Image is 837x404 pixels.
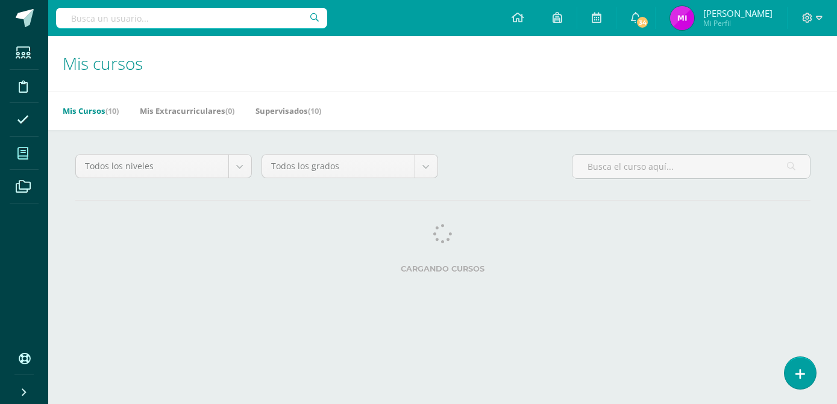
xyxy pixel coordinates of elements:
[56,8,327,28] input: Busca un usuario...
[63,52,143,75] span: Mis cursos
[75,264,810,273] label: Cargando cursos
[308,105,321,116] span: (10)
[670,6,694,30] img: e580cc0eb62752fa762e7f6d173b6223.png
[76,155,251,178] a: Todos los niveles
[572,155,810,178] input: Busca el curso aquí...
[703,7,773,19] span: [PERSON_NAME]
[105,105,119,116] span: (10)
[636,16,649,29] span: 34
[140,101,234,120] a: Mis Extracurriculares(0)
[262,155,437,178] a: Todos los grados
[271,155,406,178] span: Todos los grados
[63,101,119,120] a: Mis Cursos(10)
[225,105,234,116] span: (0)
[255,101,321,120] a: Supervisados(10)
[703,18,773,28] span: Mi Perfil
[85,155,219,178] span: Todos los niveles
